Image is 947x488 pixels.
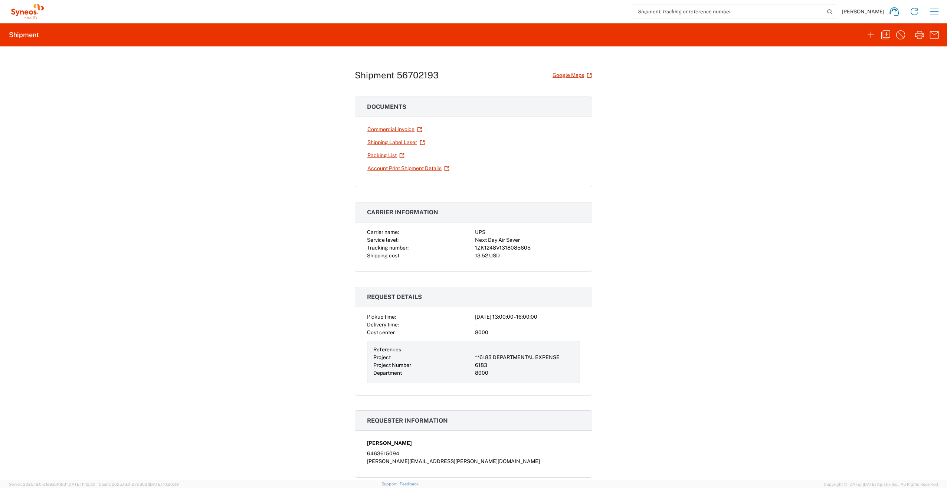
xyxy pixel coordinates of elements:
[373,347,401,352] span: References
[475,313,580,321] div: [DATE] 13:00:00 - 16:00:00
[373,361,472,369] div: Project Number
[9,30,39,39] h2: Shipment
[475,369,574,377] div: 8000
[842,8,884,15] span: [PERSON_NAME]
[355,70,439,81] h1: Shipment 56702193
[367,162,450,175] a: Account Print Shipment Details
[475,361,574,369] div: 6183
[367,253,399,258] span: Shipping cost
[373,354,472,361] div: Project
[68,482,95,487] span: [DATE] 11:12:30
[475,236,580,244] div: Next Day Air Saver
[475,228,580,236] div: UPS
[367,245,409,251] span: Tracking number:
[367,458,580,465] div: [PERSON_NAME][EMAIL_ADDRESS][PERSON_NAME][DOMAIN_NAME]
[367,417,448,424] span: Requester information
[367,136,425,149] a: Shipping Label Laser
[475,244,580,252] div: 1ZK1248V1318085605
[9,482,95,487] span: Server: 2025.18.0-d1e9a510831
[367,229,399,235] span: Carrier name:
[373,369,472,377] div: Department
[552,69,592,82] a: Google Maps
[381,482,400,486] a: Support
[475,329,580,336] div: 8000
[149,482,179,487] span: [DATE] 10:20:09
[367,329,395,335] span: Cost center
[475,354,574,361] div: **6183 DEPARTMENTAL EXPENSE
[367,439,412,447] span: [PERSON_NAME]
[367,149,405,162] a: Packing List
[367,450,580,458] div: 6463615094
[632,4,825,19] input: Shipment, tracking or reference number
[367,103,406,110] span: Documents
[367,237,399,243] span: Service level:
[367,209,438,216] span: Carrier information
[400,482,419,486] a: Feedback
[367,314,396,320] span: Pickup time:
[99,482,179,487] span: Client: 2025.18.0-27d3021
[824,481,938,488] span: Copyright © [DATE]-[DATE] Agistix Inc., All Rights Reserved
[475,321,580,329] div: -
[475,252,580,260] div: 13.52 USD
[367,293,422,300] span: Request details
[367,123,423,136] a: Commercial Invoice
[367,322,399,328] span: Delivery time:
